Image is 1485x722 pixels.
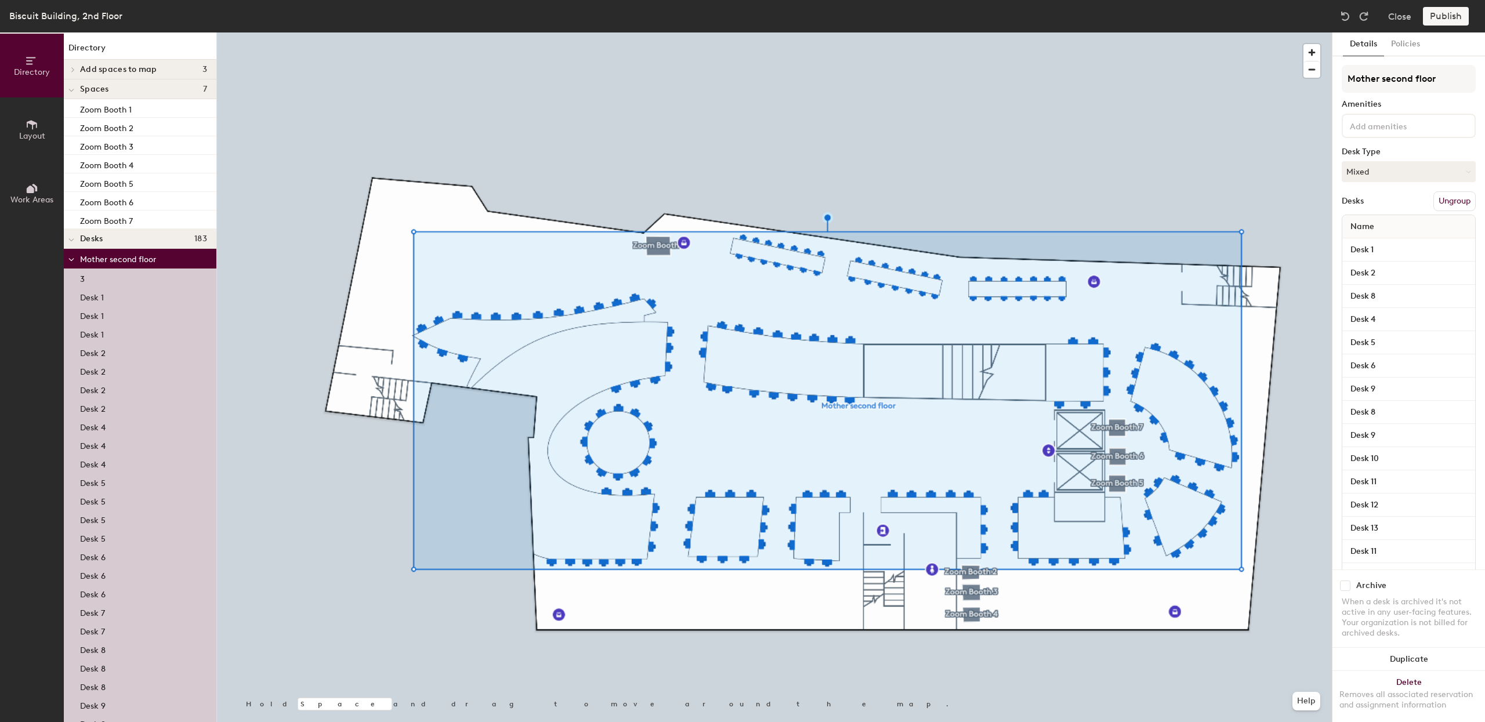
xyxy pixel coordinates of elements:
[80,642,106,655] p: Desk 8
[1345,265,1473,281] input: Unnamed desk
[80,401,106,414] p: Desk 2
[80,475,106,488] p: Desk 5
[80,531,106,544] p: Desk 5
[80,120,133,133] p: Zoom Booth 2
[80,308,104,321] p: Desk 1
[1345,358,1473,374] input: Unnamed desk
[1345,242,1473,258] input: Unnamed desk
[1345,427,1473,444] input: Unnamed desk
[1345,474,1473,490] input: Unnamed desk
[80,438,106,451] p: Desk 4
[80,419,106,433] p: Desk 4
[1339,690,1478,710] div: Removes all associated reservation and assignment information
[1345,311,1473,328] input: Unnamed desk
[80,549,106,563] p: Desk 6
[1345,335,1473,351] input: Unnamed desk
[1345,451,1473,467] input: Unnamed desk
[1356,581,1386,590] div: Archive
[1384,32,1427,56] button: Policies
[64,42,216,60] h1: Directory
[80,345,106,358] p: Desk 2
[194,234,207,244] span: 183
[80,698,106,711] p: Desk 9
[80,382,106,396] p: Desk 2
[80,364,106,377] p: Desk 2
[80,623,105,637] p: Desk 7
[80,194,133,208] p: Zoom Booth 6
[1342,197,1364,206] div: Desks
[80,568,106,581] p: Desk 6
[80,255,156,264] span: Mother second floor
[1358,10,1370,22] img: Redo
[80,234,103,244] span: Desks
[1342,147,1476,157] div: Desk Type
[1332,648,1485,671] button: Duplicate
[1292,692,1320,710] button: Help
[80,605,105,618] p: Desk 7
[1345,497,1473,513] input: Unnamed desk
[1345,216,1380,237] span: Name
[80,661,106,674] p: Desk 8
[202,65,207,74] span: 3
[1345,288,1473,304] input: Unnamed desk
[80,271,85,284] p: 3
[9,9,122,23] div: Biscuit Building, 2nd Floor
[80,512,106,525] p: Desk 5
[10,195,53,205] span: Work Areas
[80,586,106,600] p: Desk 6
[80,494,106,507] p: Desk 5
[1345,520,1473,536] input: Unnamed desk
[80,101,132,115] p: Zoom Booth 1
[1342,100,1476,109] div: Amenities
[1339,10,1351,22] img: Undo
[19,131,45,141] span: Layout
[1433,191,1476,211] button: Ungroup
[80,213,133,226] p: Zoom Booth 7
[80,289,104,303] p: Desk 1
[1345,404,1473,420] input: Unnamed desk
[80,65,157,74] span: Add spaces to map
[1388,7,1411,26] button: Close
[80,679,106,692] p: Desk 8
[1342,161,1476,182] button: Mixed
[1348,118,1452,132] input: Add amenities
[1342,597,1476,638] div: When a desk is archived it's not active in any user-facing features. Your organization is not bil...
[1345,567,1473,583] input: Unnamed desk
[14,67,50,77] span: Directory
[80,326,104,340] p: Desk 1
[80,157,133,170] p: Zoom Booth 4
[1345,381,1473,397] input: Unnamed desk
[80,456,106,470] p: Desk 4
[80,139,133,152] p: Zoom Booth 3
[203,85,207,94] span: 7
[80,85,109,94] span: Spaces
[1345,543,1473,560] input: Unnamed desk
[1332,671,1485,722] button: DeleteRemoves all associated reservation and assignment information
[80,176,133,189] p: Zoom Booth 5
[1343,32,1384,56] button: Details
